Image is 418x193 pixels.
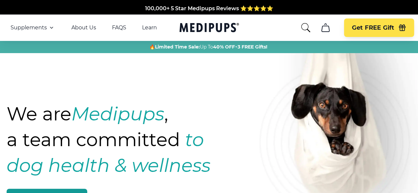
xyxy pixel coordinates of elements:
a: Medipups [179,21,239,35]
span: 100,000+ 5 Star Medipups Reviews ⭐️⭐️⭐️⭐️⭐️ [145,5,273,12]
a: Learn [142,24,157,31]
button: Supplements [11,24,56,32]
button: search [300,22,311,33]
button: cart [318,20,333,36]
button: Get FREE Gift [344,18,414,37]
span: Supplements [11,24,47,31]
span: Made In The [GEOGRAPHIC_DATA] from domestic & globally sourced ingredients [99,13,319,19]
strong: Medipups [71,103,164,125]
a: FAQS [112,24,126,31]
span: Get FREE Gift [352,24,394,32]
span: 🔥 Up To + [149,44,267,50]
h1: We are , a team committed [7,101,248,178]
a: About Us [71,24,96,31]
